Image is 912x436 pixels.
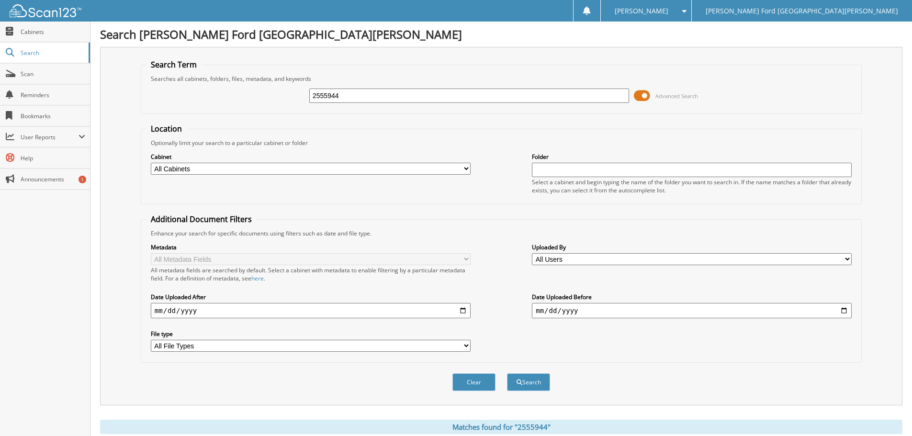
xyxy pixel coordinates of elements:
button: Clear [452,373,495,391]
span: Bookmarks [21,112,85,120]
span: Advanced Search [655,92,698,100]
div: Matches found for "2555944" [100,420,902,434]
div: Searches all cabinets, folders, files, metadata, and keywords [146,75,856,83]
label: Cabinet [151,153,471,161]
legend: Search Term [146,59,202,70]
span: Search [21,49,84,57]
div: 1 [79,176,86,183]
div: Optionally limit your search to a particular cabinet or folder [146,139,856,147]
img: scan123-logo-white.svg [10,4,81,17]
label: File type [151,330,471,338]
span: User Reports [21,133,79,141]
label: Metadata [151,243,471,251]
button: Search [507,373,550,391]
a: here [251,274,264,282]
legend: Additional Document Filters [146,214,257,224]
span: Announcements [21,175,85,183]
span: [PERSON_NAME] [615,8,668,14]
label: Uploaded By [532,243,852,251]
span: Scan [21,70,85,78]
input: end [532,303,852,318]
span: [PERSON_NAME] Ford [GEOGRAPHIC_DATA][PERSON_NAME] [706,8,898,14]
input: start [151,303,471,318]
div: Enhance your search for specific documents using filters such as date and file type. [146,229,856,237]
legend: Location [146,123,187,134]
label: Date Uploaded After [151,293,471,301]
span: Cabinets [21,28,85,36]
label: Folder [532,153,852,161]
label: Date Uploaded Before [532,293,852,301]
h1: Search [PERSON_NAME] Ford [GEOGRAPHIC_DATA][PERSON_NAME] [100,26,902,42]
div: All metadata fields are searched by default. Select a cabinet with metadata to enable filtering b... [151,266,471,282]
span: Help [21,154,85,162]
span: Reminders [21,91,85,99]
div: Select a cabinet and begin typing the name of the folder you want to search in. If the name match... [532,178,852,194]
